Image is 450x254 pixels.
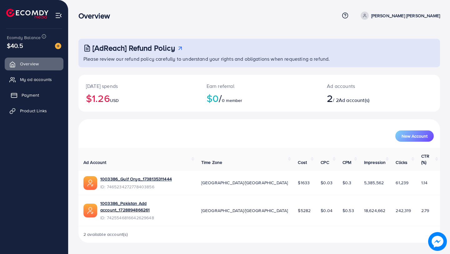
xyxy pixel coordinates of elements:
span: Cost [298,159,307,165]
span: $0.04 [321,207,332,214]
h3: [AdReach] Refund Policy [92,43,175,53]
span: 2.79 [421,207,429,214]
h3: Overview [78,11,115,20]
span: 1.14 [421,180,428,186]
span: 2 [327,91,333,105]
span: Ecomdy Balance [7,34,41,41]
h2: $0 [207,92,312,104]
img: logo [6,9,48,18]
a: 1003386_Gulf Orya_1738135311444 [100,176,172,182]
a: Overview [5,58,63,70]
span: $5282 [298,207,311,214]
span: 61,239 [396,180,408,186]
span: Ad Account [83,159,107,165]
span: Payment [22,92,39,98]
span: 242,319 [396,207,411,214]
span: Ad account(s) [339,97,369,104]
span: New Account [402,134,427,138]
span: Time Zone [201,159,222,165]
p: [PERSON_NAME] [PERSON_NAME] [371,12,440,19]
span: Overview [20,61,39,67]
span: 5,385,562 [364,180,384,186]
span: $40.5 [7,41,23,50]
span: Clicks [396,159,407,165]
span: USD [110,97,119,104]
span: CPC [321,159,329,165]
span: $0.3 [342,180,352,186]
span: 0 member [222,97,242,104]
img: ic-ads-acc.e4c84228.svg [83,204,97,217]
a: My ad accounts [5,73,63,86]
p: [DATE] spends [86,82,192,90]
span: / [219,91,222,105]
img: menu [55,12,62,19]
a: Payment [5,89,63,101]
span: CPM [342,159,351,165]
button: New Account [395,130,434,142]
span: 2 available account(s) [83,231,128,237]
img: image [428,232,447,251]
p: Please review our refund policy carefully to understand your rights and obligations when requesti... [83,55,436,63]
span: CTR (%) [421,153,429,165]
span: ID: 7425546816642629648 [100,215,191,221]
h2: / 2 [327,92,402,104]
span: $1633 [298,180,310,186]
a: [PERSON_NAME] [PERSON_NAME] [358,12,440,20]
span: Product Links [20,108,47,114]
span: $0.53 [342,207,354,214]
img: image [55,43,61,49]
span: Impression [364,159,386,165]
p: Earn referral [207,82,312,90]
a: 1003386_Pakistan Add account_1728894866261 [100,200,191,213]
p: Ad accounts [327,82,402,90]
span: $0.03 [321,180,332,186]
img: ic-ads-acc.e4c84228.svg [83,176,97,190]
span: My ad accounts [20,76,52,83]
span: 18,624,662 [364,207,386,214]
span: [GEOGRAPHIC_DATA]/[GEOGRAPHIC_DATA] [201,180,288,186]
span: [GEOGRAPHIC_DATA]/[GEOGRAPHIC_DATA] [201,207,288,214]
h2: $1.26 [86,92,192,104]
a: Product Links [5,104,63,117]
span: ID: 7465234272778403856 [100,184,172,190]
